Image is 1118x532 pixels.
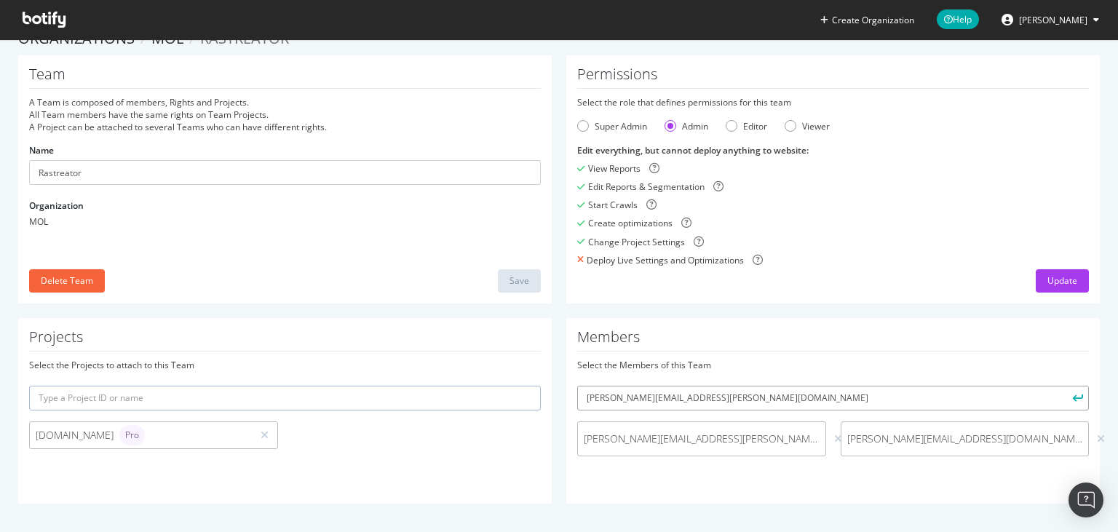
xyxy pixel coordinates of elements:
span: [PERSON_NAME][EMAIL_ADDRESS][PERSON_NAME][DOMAIN_NAME] [584,432,820,446]
div: Create optimizations [588,217,673,229]
div: [DOMAIN_NAME] [36,425,246,445]
div: MOL [29,215,541,228]
label: Name [29,144,54,156]
div: Start Crawls [588,199,638,211]
div: View Reports [588,162,641,175]
div: Select the Projects to attach to this Team [29,359,541,371]
button: [PERSON_NAME] [990,8,1111,31]
input: Type a Project ID or name [29,386,541,410]
div: Select the Members of this Team [577,359,1089,371]
span: [PERSON_NAME][EMAIL_ADDRESS][DOMAIN_NAME] [847,432,1083,446]
button: Delete Team [29,269,105,293]
button: Create Organization [820,13,915,27]
div: A Team is composed of members, Rights and Projects. All Team members have the same rights on Team... [29,96,541,133]
span: Pro [125,431,139,440]
span: Help [937,9,979,29]
div: Super Admin [595,120,647,132]
div: Change Project Settings [588,236,685,248]
input: Type a user email [577,386,1089,410]
div: Deploy Live Settings and Optimizations [587,254,744,266]
button: Update [1036,269,1089,293]
div: Open Intercom Messenger [1069,483,1103,517]
div: Update [1047,274,1077,287]
button: Save [498,269,541,293]
div: Viewer [785,120,830,132]
div: Select the role that defines permissions for this team [577,96,1089,108]
div: Save [510,274,529,287]
div: Super Admin [577,120,647,132]
div: Viewer [802,120,830,132]
div: Delete Team [41,274,93,287]
div: Edit Reports & Segmentation [588,180,705,193]
div: Admin [682,120,708,132]
h1: Permissions [577,66,1089,89]
input: Name [29,160,541,185]
h1: Members [577,329,1089,352]
div: Editor [726,120,767,132]
div: Edit everything, but cannot deploy anything to website : [577,144,1089,156]
div: brand label [119,425,145,445]
span: Gianluca Mileo [1019,14,1087,26]
h1: Team [29,66,541,89]
div: Admin [665,120,708,132]
div: Editor [743,120,767,132]
h1: Projects [29,329,541,352]
label: Organization [29,199,84,212]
